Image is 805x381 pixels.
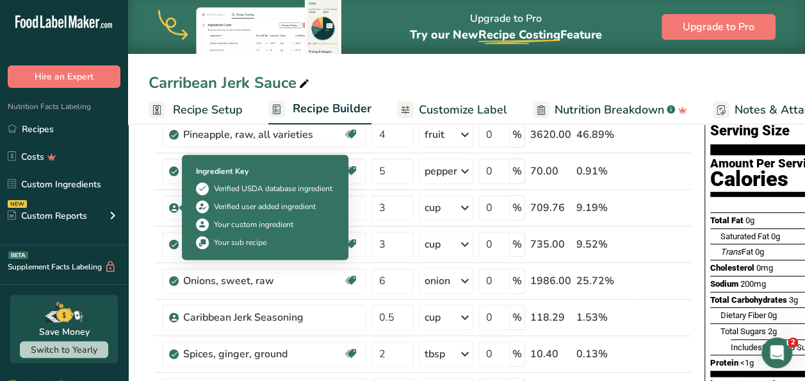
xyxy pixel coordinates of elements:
div: 0.91% [576,164,631,179]
div: Ingredient Key [196,165,334,177]
span: Switch to Yearly [31,344,97,356]
span: <1g [740,358,754,368]
div: 118.29 [530,310,571,325]
span: Cholesterol [710,263,754,273]
div: Verified USDA database ingredient [214,183,332,194]
span: Try our New Feature [410,27,602,42]
div: 25.72% [576,273,631,289]
div: Pineapple, raw, all varieties [183,127,343,142]
div: 1986.00 [530,273,571,289]
div: NEW [8,200,27,208]
a: Recipe Setup [149,96,243,124]
div: Caribbean Jerk Seasoning [183,310,343,325]
span: 3g [789,295,798,305]
div: cup [425,200,441,216]
div: 3620.00 [530,127,571,142]
span: Protein [710,358,738,368]
div: 709.76 [530,200,571,216]
span: Nutrition Breakdown [555,101,664,119]
div: 1.53% [576,310,631,325]
div: Upgrade to Pro [410,1,602,54]
iframe: Intercom live chat [761,337,792,368]
span: 0g [768,310,777,320]
span: 2 [788,337,798,348]
div: pepper [425,164,457,179]
span: Sodium [710,279,738,289]
div: 46.89% [576,127,631,142]
i: Trans [720,247,742,257]
button: Hire an Expert [8,65,120,88]
div: onion [425,273,450,289]
span: Recipe Costing [478,27,560,42]
span: Recipe Builder [293,100,371,117]
div: 9.19% [576,200,631,216]
div: tbsp [425,346,445,362]
span: Fat [720,247,753,257]
div: Save Money [39,325,90,339]
div: Spices, ginger, ground [183,346,343,362]
span: 0g [745,216,754,225]
div: Carribean Jerk Sauce [149,71,312,94]
div: Your custom ingredient [214,219,293,230]
div: fruit [425,127,444,142]
div: Onions, sweet, raw [183,273,343,289]
a: Nutrition Breakdown [533,96,687,124]
span: Upgrade to Pro [683,19,754,35]
div: cup [425,237,441,252]
span: Customize Label [419,101,507,119]
span: Saturated Fat [720,232,769,241]
img: Sub Recipe [196,236,209,249]
span: Serving Size [710,123,790,139]
span: 2g [768,326,777,336]
span: 0g [755,247,764,257]
div: 10.40 [530,346,571,362]
span: Total Carbohydrates [710,295,787,305]
span: Recipe Setup [173,101,243,119]
a: Recipe Builder [268,94,371,125]
div: 735.00 [530,237,571,252]
a: Customize Label [397,96,507,124]
div: BETA [8,251,28,259]
button: Switch to Yearly [20,341,108,358]
div: cup [425,310,441,325]
div: Verified user added ingredient [214,201,316,212]
span: Total Fat [710,216,744,225]
div: 70.00 [530,164,571,179]
span: 0mg [756,263,773,273]
div: Custom Reports [8,209,87,223]
span: 200mg [740,279,766,289]
div: Your sub recipe [214,237,266,248]
button: Upgrade to Pro [662,14,776,40]
div: 9.52% [576,237,631,252]
span: 0g [771,232,780,241]
span: Total Sugars [720,326,766,336]
div: 0.13% [576,346,631,362]
span: Dietary Fiber [720,310,766,320]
